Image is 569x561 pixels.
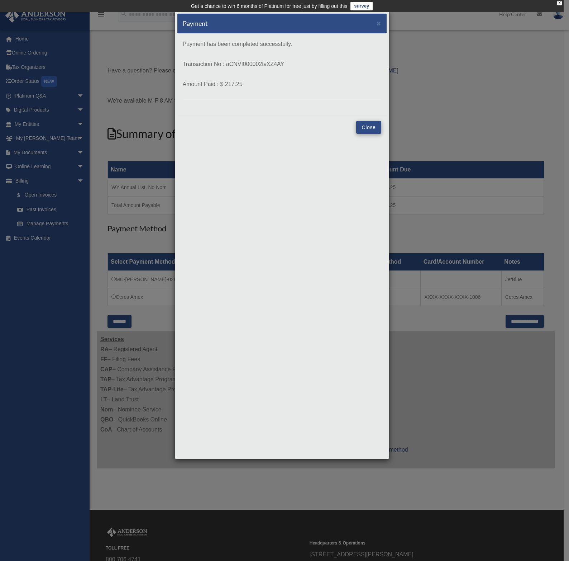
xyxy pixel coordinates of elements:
[377,19,381,27] button: Close
[377,19,381,27] span: ×
[183,39,381,49] p: Payment has been completed successfully.
[183,19,208,28] h5: Payment
[356,121,381,134] button: Close
[183,79,381,89] p: Amount Paid : $ 217.25
[191,2,348,10] div: Get a chance to win 6 months of Platinum for free just by filling out this
[557,1,562,5] div: close
[183,59,381,69] p: Transaction No : aCNVI000002tvXZ4AY
[350,2,373,10] a: survey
